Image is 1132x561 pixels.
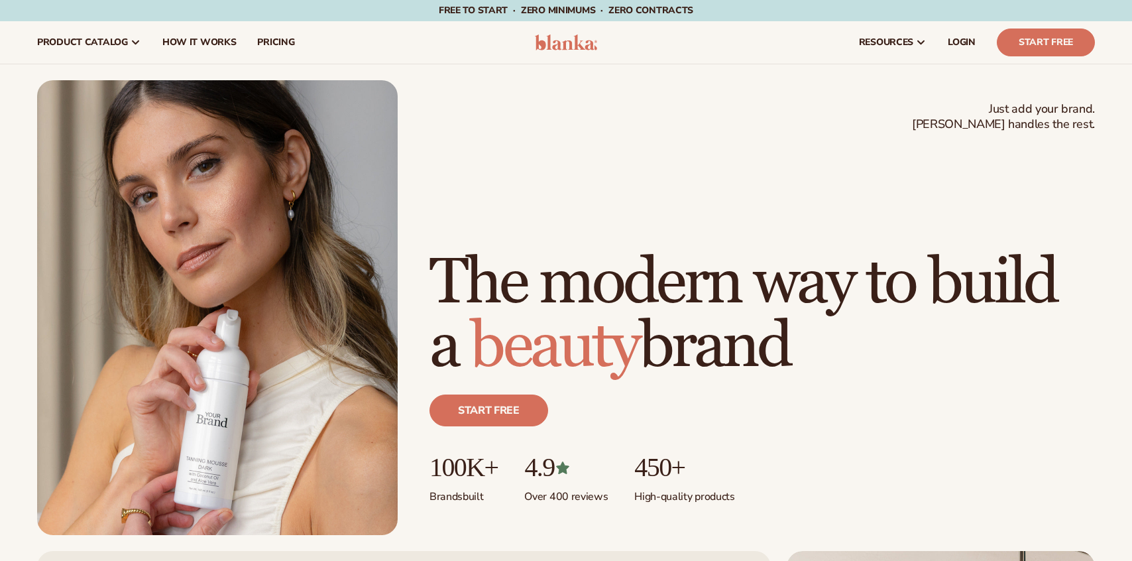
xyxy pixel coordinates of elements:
[997,29,1095,56] a: Start Free
[37,80,398,535] img: Female holding tanning mousse.
[848,21,937,64] a: resources
[247,21,305,64] a: pricing
[524,453,608,482] p: 4.9
[37,37,128,48] span: product catalog
[634,482,734,504] p: High-quality products
[912,101,1095,133] span: Just add your brand. [PERSON_NAME] handles the rest.
[470,308,638,385] span: beauty
[152,21,247,64] a: How It Works
[524,482,608,504] p: Over 400 reviews
[429,482,498,504] p: Brands built
[429,251,1095,379] h1: The modern way to build a brand
[439,4,693,17] span: Free to start · ZERO minimums · ZERO contracts
[859,37,913,48] span: resources
[27,21,152,64] a: product catalog
[429,453,498,482] p: 100K+
[535,34,598,50] img: logo
[634,453,734,482] p: 450+
[429,395,548,426] a: Start free
[948,37,976,48] span: LOGIN
[257,37,294,48] span: pricing
[162,37,237,48] span: How It Works
[937,21,986,64] a: LOGIN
